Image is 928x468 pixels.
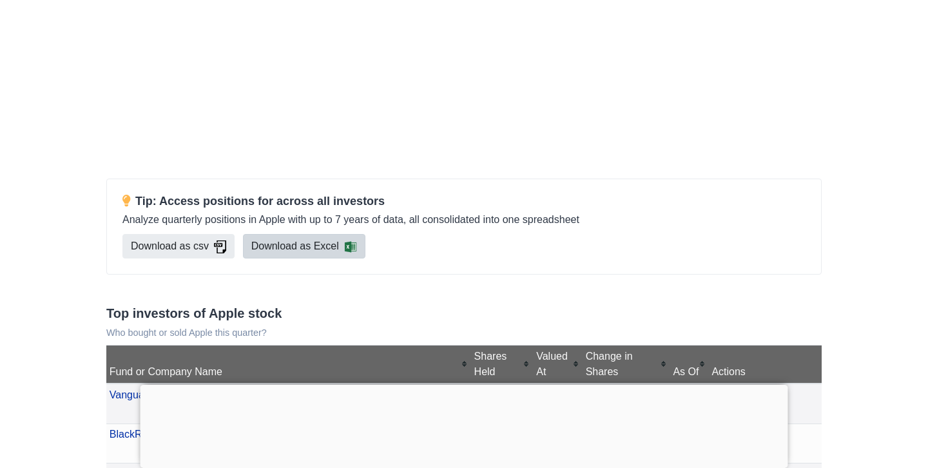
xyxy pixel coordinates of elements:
[106,346,471,384] th: Fund or Company Name: No sort applied, activate to apply an ascending sort
[471,346,534,384] th: Shares Held: No sort applied, activate to apply an ascending sort
[536,349,579,380] div: Valued At
[471,384,534,424] td: 1.4B
[586,349,667,380] div: Change in Shares
[110,364,468,380] div: Fund or Company Name
[110,429,159,440] a: BlackRock
[711,364,818,380] div: Actions
[474,349,530,380] div: Shares Held
[243,234,365,258] a: Download as Excel
[533,346,582,384] th: Valued At: No sort applied, activate to apply an ascending sort
[110,389,185,400] a: Vanguard Group
[214,240,226,253] img: Download consolidated filings csv
[106,306,822,321] h3: Top investors of Apple stock
[670,384,709,424] td: [DATE]
[122,234,235,258] a: Download as csv
[140,385,788,465] iframe: Advertisement
[673,364,705,380] div: As Of
[344,240,357,253] img: Download consolidated filings xlsx
[670,346,709,384] th: As Of: No sort applied, activate to apply an ascending sort
[122,195,806,209] h4: Tip: Access positions for across all investors
[533,384,582,424] td: $290B
[106,327,822,338] p: Who bought or sold Apple this quarter?
[122,212,806,228] p: Analyze quarterly positions in Apple with up to 7 years of data, all consolidated into one spread...
[583,346,670,384] th: Change in Shares: No sort applied, activate to apply an ascending sort
[709,346,822,384] th: Actions: No sort applied, sorting is disabled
